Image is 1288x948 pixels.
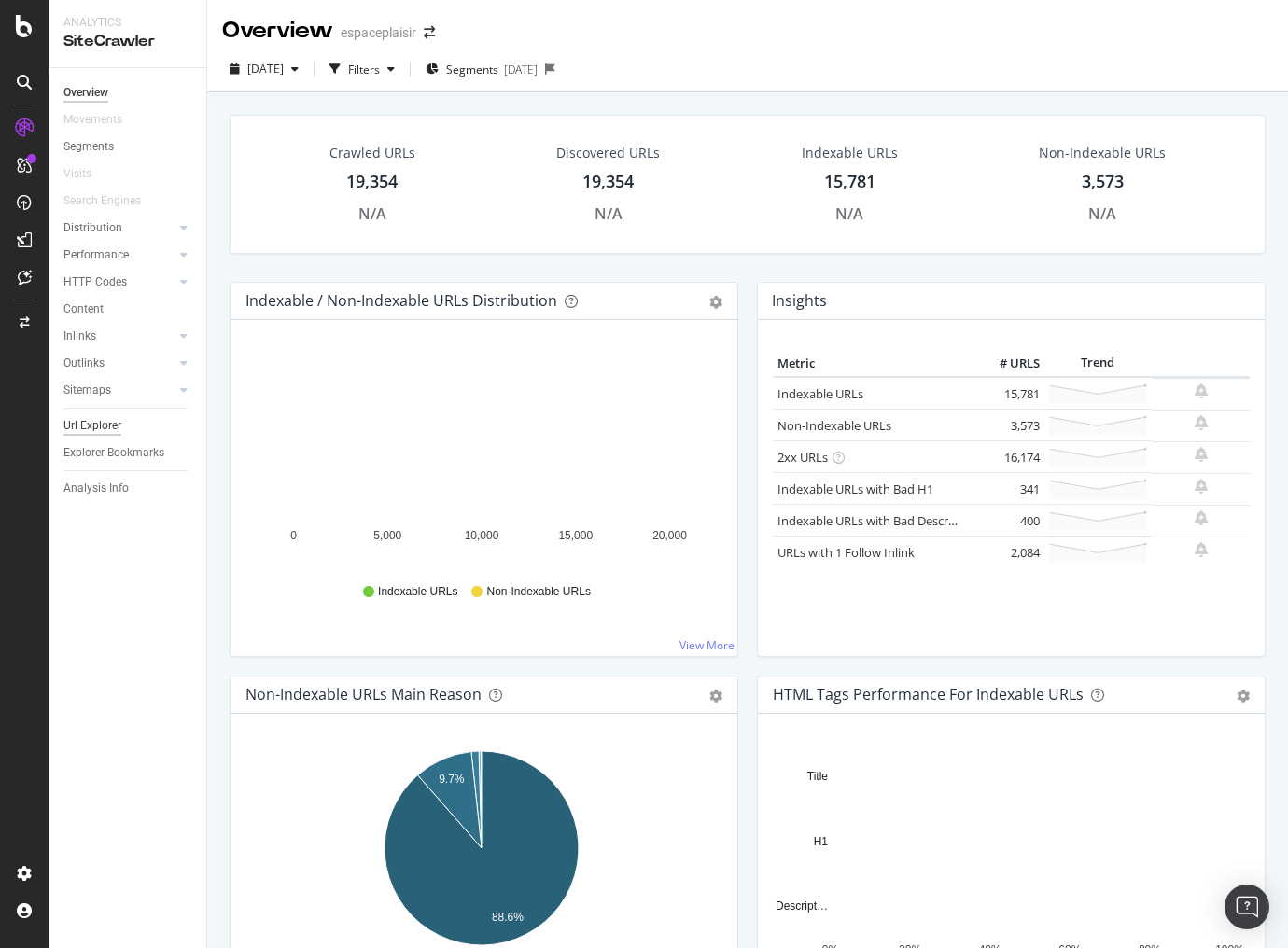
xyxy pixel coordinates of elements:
[418,54,545,84] button: Segments[DATE]
[970,537,1044,568] td: 2,084
[970,473,1044,505] td: 341
[1039,144,1166,162] div: Non-Indexable URLs
[341,23,416,42] div: espaceplaisir
[63,327,96,346] div: Inlinks
[63,272,175,292] a: HTTP Codes
[63,443,193,463] a: Explorer Bookmarks
[245,291,557,310] div: Indexable / Non-Indexable URLs Distribution
[772,288,827,314] h4: Insights
[329,144,415,162] div: Crawled URLs
[63,354,175,373] a: Outlinks
[773,685,1084,704] div: HTML Tags Performance for Indexable URLs
[346,170,398,194] div: 19,354
[63,443,164,463] div: Explorer Bookmarks
[63,381,111,400] div: Sitemaps
[504,62,538,77] div: [DATE]
[63,354,105,373] div: Outlinks
[63,218,175,238] a: Distribution
[446,62,498,77] span: Segments
[63,300,193,319] a: Content
[802,144,898,162] div: Indexable URLs
[709,690,722,703] div: gear
[1088,203,1116,225] div: N/A
[63,218,122,238] div: Distribution
[1082,170,1124,194] div: 3,573
[63,15,191,31] div: Analytics
[679,637,735,653] a: View More
[776,899,828,913] text: Descript…
[222,15,333,47] div: Overview
[63,327,175,346] a: Inlinks
[63,164,110,184] a: Visits
[63,381,175,400] a: Sitemaps
[807,770,829,783] text: Title
[322,54,402,84] button: Filters
[492,911,524,924] text: 88.6%
[835,203,863,225] div: N/A
[824,170,875,194] div: 15,781
[63,83,108,103] div: Overview
[777,449,828,466] a: 2xx URLs
[63,83,193,103] a: Overview
[465,529,499,542] text: 10,000
[970,350,1044,378] th: # URLS
[63,191,160,211] a: Search Engines
[777,385,863,402] a: Indexable URLs
[1195,447,1208,462] div: bell-plus
[373,529,401,542] text: 5,000
[63,416,121,436] div: Url Explorer
[556,144,660,162] div: Discovered URLs
[970,441,1044,473] td: 16,174
[63,137,193,157] a: Segments
[1195,479,1208,494] div: bell-plus
[970,505,1044,537] td: 400
[63,137,114,157] div: Segments
[1195,383,1208,398] div: bell-plus
[63,272,127,292] div: HTTP Codes
[378,584,457,600] span: Indexable URLs
[777,481,933,497] a: Indexable URLs with Bad H1
[777,417,891,434] a: Non-Indexable URLs
[63,164,91,184] div: Visits
[814,835,829,848] text: H1
[222,54,306,84] button: [DATE]
[348,62,380,77] div: Filters
[1195,415,1208,430] div: bell-plus
[63,416,193,436] a: Url Explorer
[486,584,590,600] span: Non-Indexable URLs
[777,544,915,561] a: URLs with 1 Follow Inlink
[63,245,175,265] a: Performance
[63,31,191,52] div: SiteCrawler
[558,529,593,542] text: 15,000
[439,773,465,786] text: 9.7%
[424,26,435,39] div: arrow-right-arrow-left
[358,203,386,225] div: N/A
[1237,690,1250,703] div: gear
[777,512,981,529] a: Indexable URLs with Bad Description
[1044,350,1152,378] th: Trend
[63,110,141,130] a: Movements
[970,410,1044,441] td: 3,573
[652,529,687,542] text: 20,000
[1225,885,1269,929] div: Open Intercom Messenger
[63,191,141,211] div: Search Engines
[63,479,129,498] div: Analysis Info
[63,300,104,319] div: Content
[63,245,129,265] div: Performance
[595,203,623,225] div: N/A
[1195,510,1208,525] div: bell-plus
[1195,542,1208,557] div: bell-plus
[773,350,970,378] th: Metric
[63,110,122,130] div: Movements
[63,479,193,498] a: Analysis Info
[290,529,297,542] text: 0
[970,377,1044,410] td: 15,781
[245,685,482,704] div: Non-Indexable URLs Main Reason
[709,296,722,309] div: gear
[247,61,284,77] span: 2024 Jun. 29th
[582,170,634,194] div: 19,354
[245,350,717,566] svg: A chart.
